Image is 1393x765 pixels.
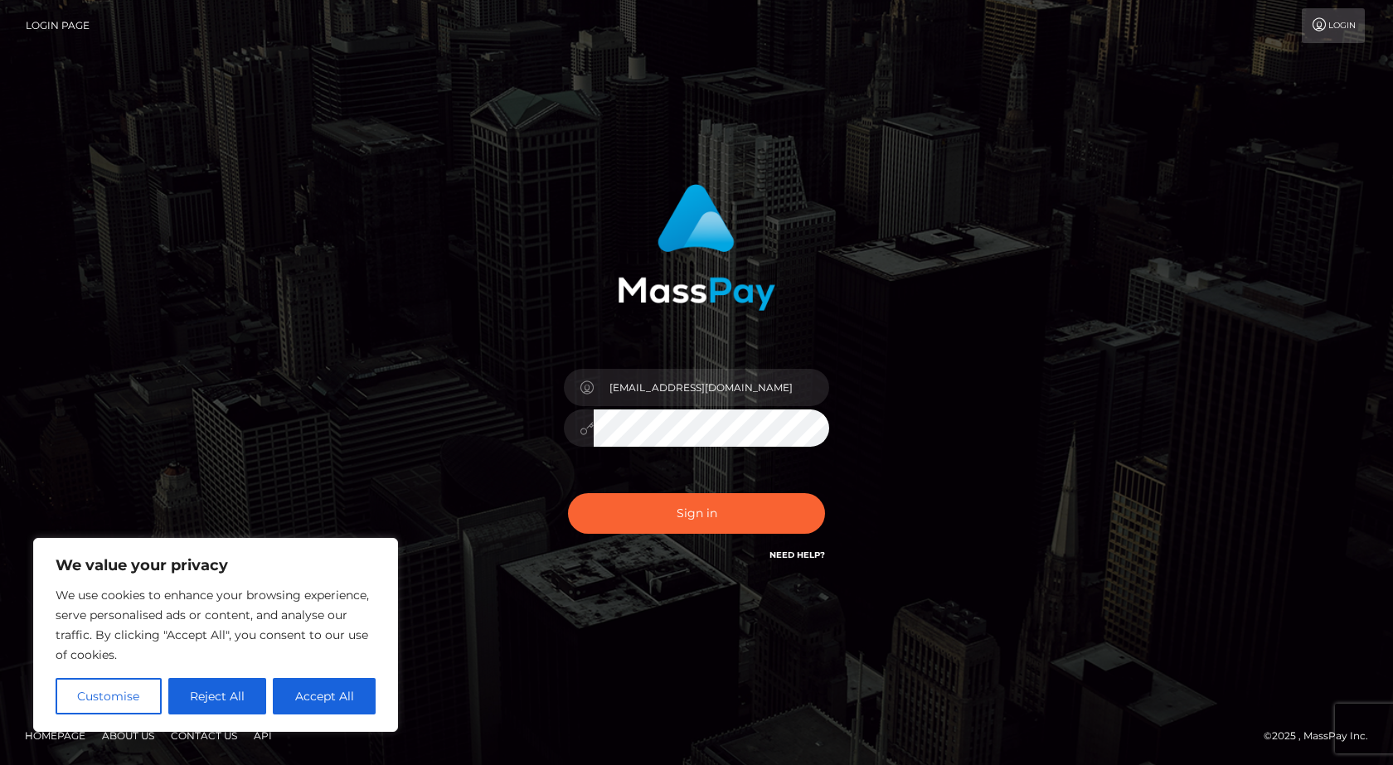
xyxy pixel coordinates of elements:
[594,369,829,406] input: Username...
[273,678,376,714] button: Accept All
[1302,8,1365,43] a: Login
[164,723,244,748] a: Contact Us
[95,723,161,748] a: About Us
[26,8,90,43] a: Login Page
[1264,727,1381,745] div: © 2025 , MassPay Inc.
[33,538,398,732] div: We value your privacy
[56,555,376,575] p: We value your privacy
[18,723,92,748] a: Homepage
[568,493,825,534] button: Sign in
[769,550,825,560] a: Need Help?
[56,585,376,665] p: We use cookies to enhance your browsing experience, serve personalised ads or content, and analys...
[618,184,775,311] img: MassPay Login
[247,723,279,748] a: API
[56,678,162,714] button: Customise
[168,678,267,714] button: Reject All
